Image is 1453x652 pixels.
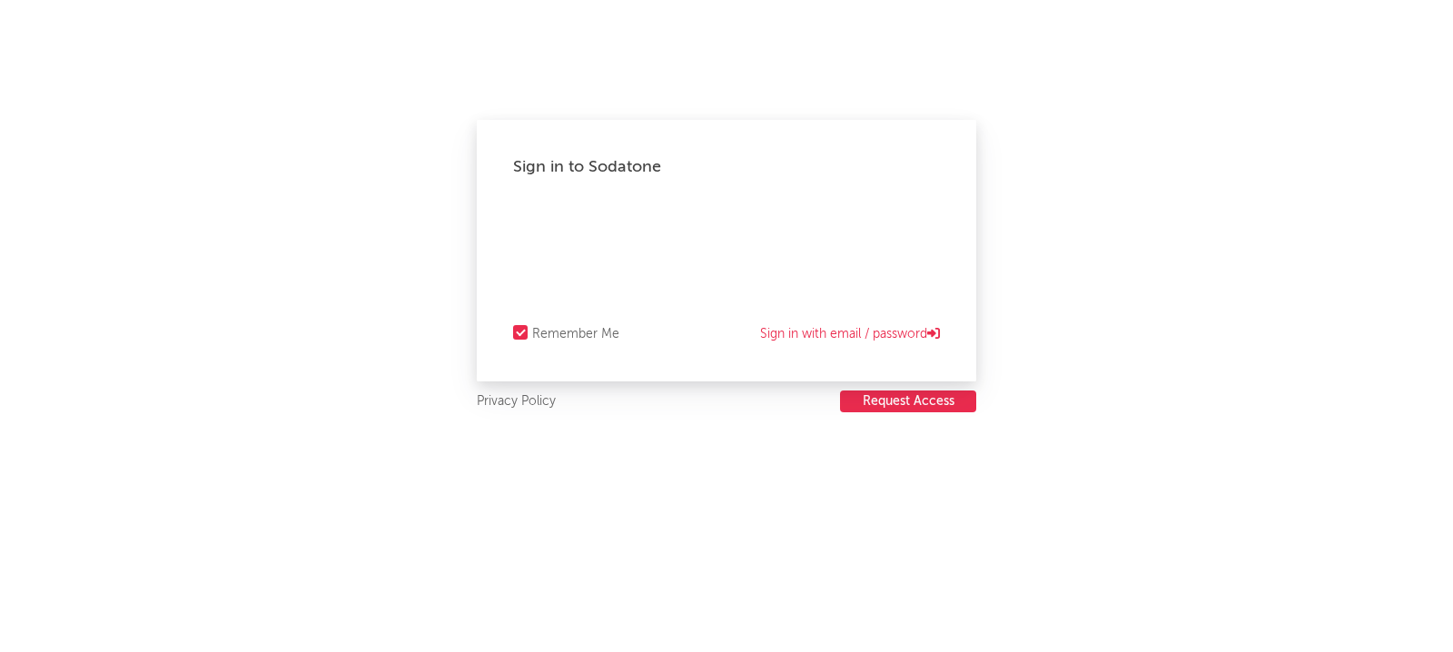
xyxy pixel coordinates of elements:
a: Sign in with email / password [760,323,940,345]
div: Remember Me [532,323,619,345]
a: Privacy Policy [477,390,556,413]
a: Request Access [840,390,976,413]
div: Sign in to Sodatone [513,156,940,178]
button: Request Access [840,390,976,412]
